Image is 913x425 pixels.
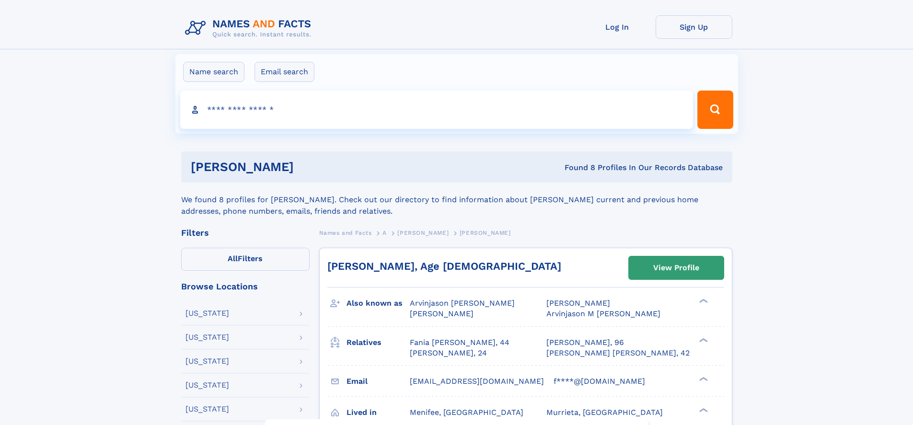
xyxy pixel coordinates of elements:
[347,334,410,351] h3: Relatives
[697,91,733,129] button: Search Button
[697,376,708,382] div: ❯
[410,299,515,308] span: Arvinjason [PERSON_NAME]
[546,337,624,348] a: [PERSON_NAME], 96
[410,348,487,358] a: [PERSON_NAME], 24
[397,227,449,239] a: [PERSON_NAME]
[185,405,229,413] div: [US_STATE]
[697,298,708,304] div: ❯
[181,248,310,271] label: Filters
[697,337,708,343] div: ❯
[181,183,732,217] div: We found 8 profiles for [PERSON_NAME]. Check out our directory to find information about [PERSON_...
[579,15,656,39] a: Log In
[185,333,229,341] div: [US_STATE]
[546,348,690,358] a: [PERSON_NAME] [PERSON_NAME], 42
[410,377,544,386] span: [EMAIL_ADDRESS][DOMAIN_NAME]
[185,381,229,389] div: [US_STATE]
[185,310,229,317] div: [US_STATE]
[180,91,693,129] input: search input
[546,299,610,308] span: [PERSON_NAME]
[653,257,699,279] div: View Profile
[181,229,310,237] div: Filters
[382,230,387,236] span: A
[546,408,663,417] span: Murrieta, [GEOGRAPHIC_DATA]
[410,337,509,348] a: Fania [PERSON_NAME], 44
[183,62,244,82] label: Name search
[410,309,474,318] span: [PERSON_NAME]
[254,62,314,82] label: Email search
[347,295,410,311] h3: Also known as
[191,161,429,173] h1: [PERSON_NAME]
[319,227,372,239] a: Names and Facts
[327,260,561,272] a: [PERSON_NAME], Age [DEMOGRAPHIC_DATA]
[429,162,723,173] div: Found 8 Profiles In Our Records Database
[546,309,660,318] span: Arvinjason M [PERSON_NAME]
[347,404,410,421] h3: Lived in
[181,15,319,41] img: Logo Names and Facts
[410,408,523,417] span: Menifee, [GEOGRAPHIC_DATA]
[397,230,449,236] span: [PERSON_NAME]
[228,254,238,263] span: All
[181,282,310,291] div: Browse Locations
[382,227,387,239] a: A
[629,256,724,279] a: View Profile
[656,15,732,39] a: Sign Up
[460,230,511,236] span: [PERSON_NAME]
[697,407,708,413] div: ❯
[185,357,229,365] div: [US_STATE]
[347,373,410,390] h3: Email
